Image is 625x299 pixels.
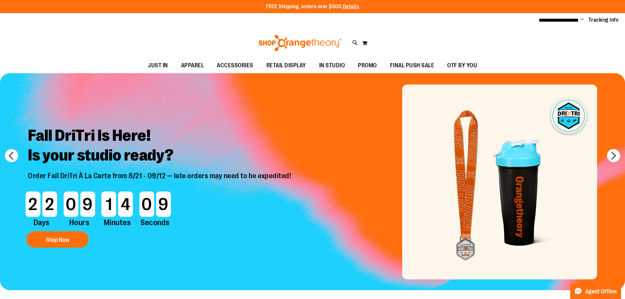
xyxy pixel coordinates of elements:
[266,3,359,11] p: FREE Shipping, orders over $600.
[63,217,96,228] span: Hours
[589,16,619,24] a: Tracking Info
[607,149,620,162] button: next
[42,192,57,217] span: 2
[358,58,377,73] span: PROMO
[217,58,253,73] span: ACCESSORIES
[148,58,168,73] span: JUST IN
[390,58,434,73] span: FINAL PUSH SALE
[101,192,116,217] span: 1
[23,171,298,188] p: Order Fall DriTri À La Carte from 8/21 - 09/12 — late orders may need to be expedited!
[580,17,584,23] button: Account menu
[570,284,621,299] button: Agent Offline
[210,58,260,73] a: ACCESSORIES
[313,58,352,73] a: IN STUDIO
[5,149,18,162] button: prev
[585,288,617,295] span: Agent Offline
[351,58,384,73] a: PROMO
[441,58,484,73] a: OTF BY YOU
[319,58,345,73] span: IN STUDIO
[25,217,58,228] span: Days
[118,192,133,217] span: 4
[175,58,211,73] a: APPAREL
[100,217,134,228] span: Minutes
[266,58,306,73] span: RETAIL DISPLAY
[181,58,204,73] span: APPAREL
[258,35,343,51] img: Shop Orangetheory
[447,58,477,73] span: OTF BY YOU
[64,192,78,217] span: 0
[26,231,89,248] button: Shop Now
[139,192,154,217] span: 0
[23,120,298,171] h2: Fall DriTri Is Here! Is your studio ready?
[26,192,40,217] span: 2
[260,58,313,73] a: RETAIL DISPLAY
[23,120,298,251] a: Fall DriTri Is Here!Is your studio ready? Order Fall DriTri À La Carte from 8/21 - 09/12 — late o...
[156,192,171,217] span: 9
[138,217,172,228] span: Seconds
[343,4,359,10] a: Details
[80,192,95,217] span: 9
[141,58,175,73] a: JUST IN
[384,58,441,73] a: FINAL PUSH SALE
